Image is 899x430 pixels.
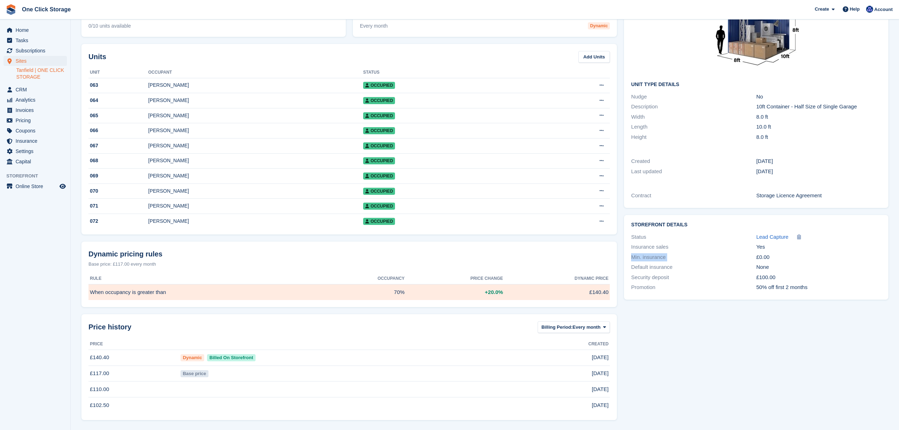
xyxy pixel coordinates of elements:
[631,123,756,131] div: Length
[88,366,179,381] td: £117.00
[4,126,67,136] a: menu
[592,401,608,409] span: [DATE]
[756,133,881,141] div: 8.0 ft
[4,25,67,35] a: menu
[58,182,67,191] a: Preview store
[148,172,363,180] div: [PERSON_NAME]
[88,284,323,300] td: When occupancy is greater than
[6,4,16,15] img: stora-icon-8386f47178a22dfd0bd8f6a31ec36ba5ce8667c1dd55bd0f319d3a0aa187defe.svg
[181,354,204,361] div: Dynamic
[850,6,860,13] span: Help
[88,350,179,366] td: £140.40
[363,142,395,149] span: Occupied
[148,112,363,119] div: [PERSON_NAME]
[578,51,610,63] a: Add Units
[148,97,363,104] div: [PERSON_NAME]
[4,46,67,56] a: menu
[4,146,67,156] a: menu
[88,67,148,78] th: Unit
[16,115,58,125] span: Pricing
[88,381,179,397] td: £110.00
[4,105,67,115] a: menu
[88,127,148,134] div: 066
[148,157,363,164] div: [PERSON_NAME]
[148,67,363,78] th: Occupant
[573,324,601,331] span: Every month
[574,275,608,282] span: Dynamic price
[16,95,58,105] span: Analytics
[756,123,881,131] div: 10.0 ft
[16,126,58,136] span: Coupons
[588,22,610,29] div: Dynamic
[148,187,363,195] div: [PERSON_NAME]
[4,115,67,125] a: menu
[631,133,756,141] div: Height
[6,172,70,180] span: Storefront
[756,168,881,176] div: [DATE]
[16,146,58,156] span: Settings
[542,324,573,331] span: Billing Period:
[16,67,67,80] a: Tanfield | ONE CLICK STORAGE
[592,353,608,362] span: [DATE]
[756,93,881,101] div: No
[631,93,756,101] div: Nudge
[756,273,881,282] div: £100.00
[88,249,610,259] div: Dynamic pricing rules
[363,97,395,104] span: Occupied
[589,288,608,296] span: £140.40
[88,322,131,332] span: Price history
[16,157,58,166] span: Capital
[16,105,58,115] span: Invoices
[4,181,67,191] a: menu
[88,97,148,104] div: 064
[88,217,148,225] div: 072
[874,6,893,13] span: Account
[592,369,608,378] span: [DATE]
[756,253,881,261] div: £0.00
[207,354,256,361] span: Billed On Storefront
[631,222,881,228] h2: Storefront Details
[88,397,179,413] td: £102.50
[16,35,58,45] span: Tasks
[88,112,148,119] div: 065
[148,202,363,210] div: [PERSON_NAME]
[148,81,363,89] div: [PERSON_NAME]
[631,253,756,261] div: Min. insurance
[16,181,58,191] span: Online Store
[470,275,503,282] span: Price change
[756,263,881,271] div: None
[756,283,881,292] div: 50% off first 2 months
[866,6,873,13] img: Thomas
[815,6,829,13] span: Create
[363,127,395,134] span: Occupied
[88,261,610,268] div: Base price: £117.00 every month
[16,85,58,95] span: CRM
[631,263,756,271] div: Default insurance
[538,321,610,333] button: Billing Period: Every month
[363,218,395,225] span: Occupied
[16,56,58,66] span: Sites
[756,113,881,121] div: 8.0 ft
[363,172,395,180] span: Occupied
[363,82,395,89] span: Occupied
[394,288,405,296] span: 70%
[631,103,756,111] div: Description
[148,217,363,225] div: [PERSON_NAME]
[88,202,148,210] div: 071
[88,339,179,350] th: Price
[4,35,67,45] a: menu
[4,85,67,95] a: menu
[88,51,106,62] h2: Units
[363,112,395,119] span: Occupied
[363,203,395,210] span: Occupied
[181,370,208,377] span: Base price
[756,192,881,200] div: Storage Licence Agreement
[363,157,395,164] span: Occupied
[756,243,881,251] div: Yes
[88,273,323,284] th: Rule
[631,168,756,176] div: Last updated
[631,273,756,282] div: Security deposit
[756,233,789,241] a: Lead Capture
[88,172,148,180] div: 069
[16,25,58,35] span: Home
